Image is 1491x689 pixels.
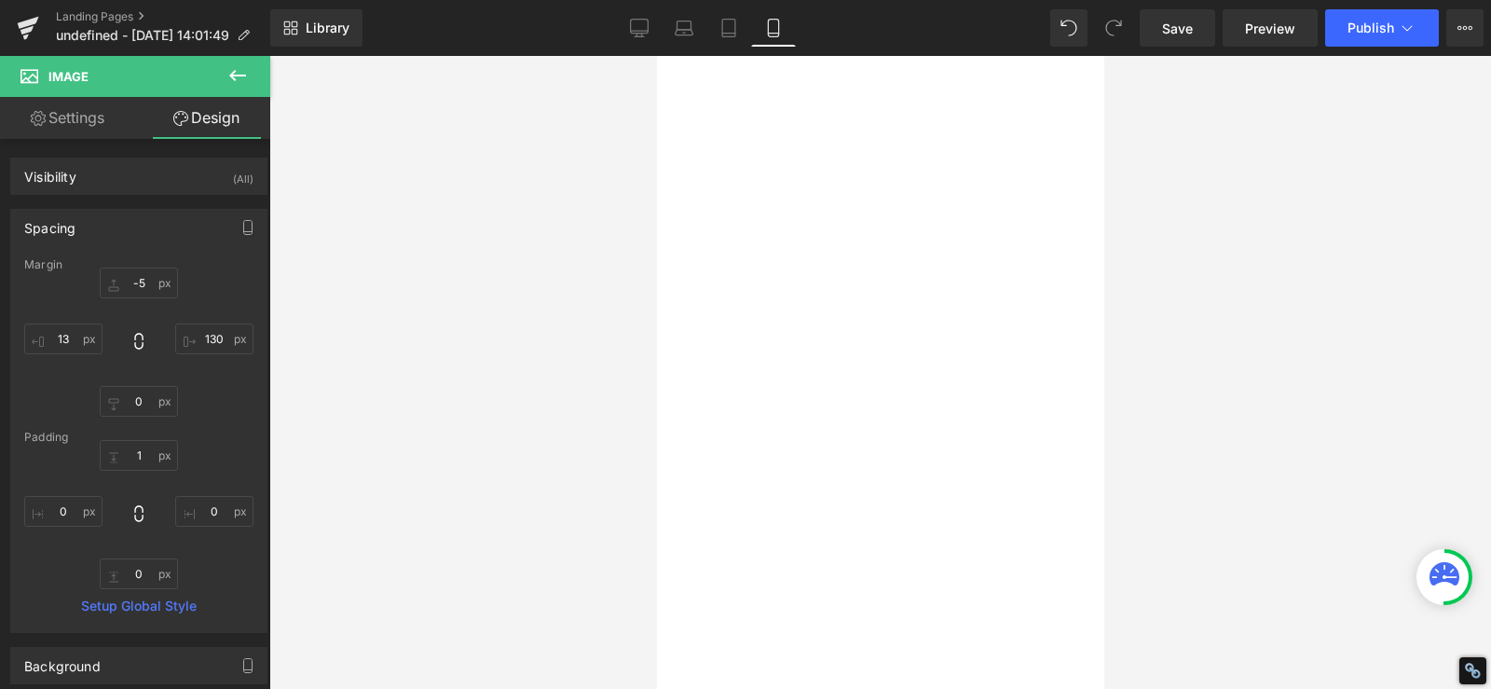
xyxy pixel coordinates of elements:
[24,324,103,354] input: 0
[1347,21,1394,35] span: Publish
[175,496,253,527] input: 0
[24,158,76,185] div: Visibility
[1446,9,1484,47] button: More
[100,440,178,471] input: 0
[100,386,178,417] input: 0
[617,9,662,47] a: Desktop
[1050,9,1087,47] button: Undo
[24,496,103,527] input: 0
[100,268,178,298] input: 0
[1428,626,1472,670] iframe: Intercom live chat
[1245,19,1295,38] span: Preview
[24,431,253,444] div: Padding
[56,9,270,24] a: Landing Pages
[56,28,229,43] span: undefined - [DATE] 14:01:49
[306,20,349,36] span: Library
[270,9,362,47] a: New Library
[24,258,253,271] div: Margin
[175,324,253,354] input: 0
[100,558,178,589] input: 0
[1464,662,1482,680] div: Restore Info Box &#10;&#10;NoFollow Info:&#10; META-Robots NoFollow: &#09;true&#10; META-Robots N...
[24,210,75,236] div: Spacing
[1325,9,1439,47] button: Publish
[1223,9,1318,47] a: Preview
[1162,19,1193,38] span: Save
[139,97,274,139] a: Design
[24,599,253,613] a: Setup Global Style
[233,158,253,189] div: (All)
[24,648,101,674] div: Background
[706,9,751,47] a: Tablet
[751,9,796,47] a: Mobile
[1095,9,1132,47] button: Redo
[662,9,706,47] a: Laptop
[48,69,89,84] span: Image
